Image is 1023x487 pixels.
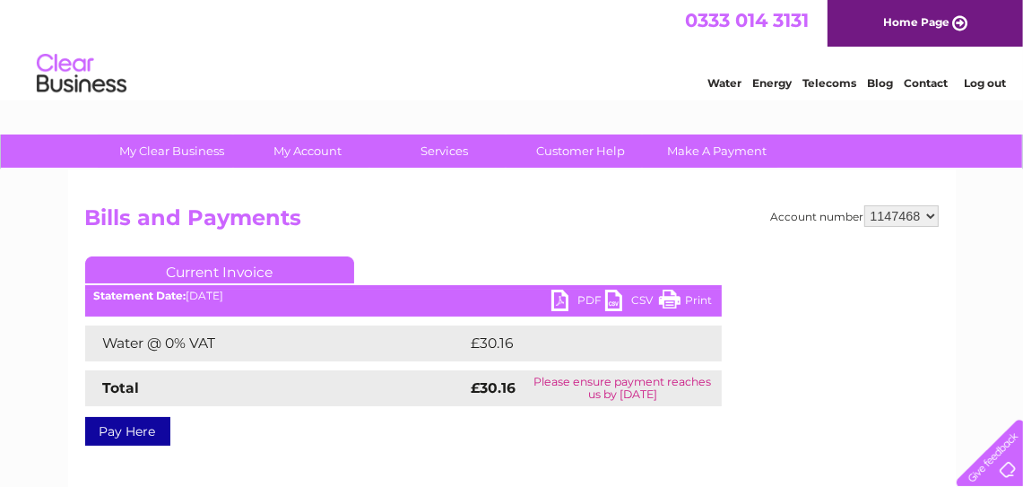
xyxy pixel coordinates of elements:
[964,76,1006,90] a: Log out
[507,135,655,168] a: Customer Help
[370,135,518,168] a: Services
[85,326,467,361] td: Water @ 0% VAT
[643,135,791,168] a: Make A Payment
[85,290,722,302] div: [DATE]
[467,326,684,361] td: £30.16
[752,76,792,90] a: Energy
[89,10,936,87] div: Clear Business is a trading name of Verastar Limited (registered in [GEOGRAPHIC_DATA] No. 3667643...
[605,290,659,316] a: CSV
[36,47,127,101] img: logo.png
[103,379,140,396] strong: Total
[94,289,186,302] b: Statement Date:
[85,205,939,239] h2: Bills and Payments
[98,135,246,168] a: My Clear Business
[707,76,741,90] a: Water
[85,417,170,446] a: Pay Here
[802,76,856,90] a: Telecoms
[685,9,809,31] a: 0333 014 3131
[771,205,939,227] div: Account number
[85,257,354,283] a: Current Invoice
[551,290,605,316] a: PDF
[234,135,382,168] a: My Account
[659,290,713,316] a: Print
[524,370,721,406] td: Please ensure payment reaches us by [DATE]
[904,76,948,90] a: Contact
[472,379,516,396] strong: £30.16
[867,76,893,90] a: Blog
